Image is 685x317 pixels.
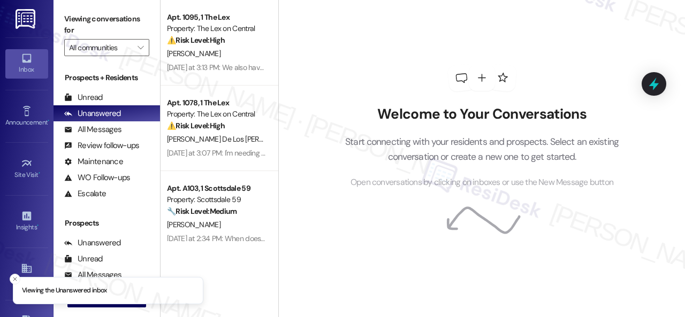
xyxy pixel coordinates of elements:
div: WO Follow-ups [64,172,130,183]
span: • [48,117,49,125]
div: Prospects [54,218,160,229]
div: Unanswered [64,108,121,119]
div: All Messages [64,124,121,135]
span: [PERSON_NAME] [167,220,220,229]
p: Start connecting with your residents and prospects. Select an existing conversation or create a n... [329,134,635,165]
button: Close toast [10,274,20,284]
input: All communities [69,39,132,56]
span: [PERSON_NAME] [167,49,220,58]
a: Site Visit • [5,154,48,183]
span: • [39,169,40,177]
div: Apt. 1078, 1 The Lex [167,97,266,109]
div: [DATE] at 3:13 PM: We also have a light at the bottom of our Stairs that needs to be repaired. [167,63,450,72]
strong: ⚠️ Risk Level: High [167,35,225,45]
label: Viewing conversations for [64,11,149,39]
div: Unread [64,253,103,265]
div: Property: Scottsdale 59 [167,194,266,205]
i:  [138,43,143,52]
img: ResiDesk Logo [16,9,37,29]
div: Escalate [64,188,106,199]
span: Open conversations by clicking on inboxes or use the New Message button [351,176,613,189]
strong: ⚠️ Risk Level: High [167,121,225,130]
p: Viewing the Unanswered inbox [22,286,107,296]
div: Review follow-ups [64,140,139,151]
div: Property: The Lex on Central [167,23,266,34]
a: Insights • [5,207,48,236]
div: Unread [64,92,103,103]
div: Maintenance [64,156,123,167]
a: Buildings [5,259,48,288]
div: Apt. 1095, 1 The Lex [167,12,266,23]
div: Apt. A103, 1 Scottsdale 59 [167,183,266,194]
strong: 🔧 Risk Level: Medium [167,206,237,216]
div: [DATE] at 3:07 PM: I'm needing to pay my rent. Have been trying to reach the office though unsucc... [167,148,494,158]
div: [DATE] at 2:34 PM: When does my lease end? [167,234,308,243]
a: Inbox [5,49,48,78]
div: Property: The Lex on Central [167,109,266,120]
div: Prospects + Residents [54,72,160,83]
div: Unanswered [64,237,121,249]
h2: Welcome to Your Conversations [329,106,635,123]
span: [PERSON_NAME] De Los [PERSON_NAME] [167,134,302,144]
span: • [37,222,39,229]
